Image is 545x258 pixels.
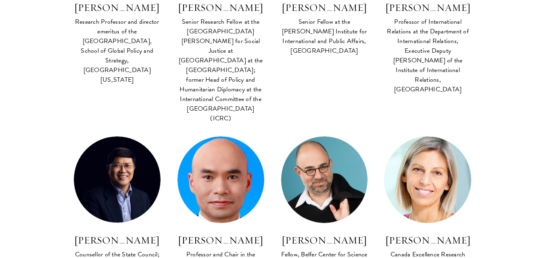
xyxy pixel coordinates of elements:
[21,21,89,27] div: Domain: [DOMAIN_NAME]
[384,1,472,14] h3: [PERSON_NAME]
[22,47,28,53] img: tab_domain_overview_orange.svg
[281,1,368,14] h3: [PERSON_NAME]
[384,233,472,247] h3: [PERSON_NAME]
[281,233,368,247] h3: [PERSON_NAME]
[73,17,161,85] div: Research Professor and director emeritus of the [GEOGRAPHIC_DATA], School of Global Policy and St...
[89,47,136,53] div: Keywords by Traffic
[13,21,19,27] img: website_grey.svg
[13,13,19,19] img: logo_orange.svg
[73,1,161,14] h3: [PERSON_NAME]
[23,13,40,19] div: v 4.0.24
[73,233,161,247] h3: [PERSON_NAME]
[80,47,87,53] img: tab_keywords_by_traffic_grey.svg
[281,17,368,56] div: Senior Fellow at the [PERSON_NAME] Institute for International and Public Affairs, [GEOGRAPHIC_DATA]
[177,17,265,123] div: Senior Research Fellow at the [GEOGRAPHIC_DATA][PERSON_NAME] for Social Justice at [GEOGRAPHIC_DA...
[177,233,265,247] h3: [PERSON_NAME]
[31,47,72,53] div: Domain Overview
[177,1,265,14] h3: [PERSON_NAME]
[384,17,472,94] div: Professor of International Relations at the Department of International Relations, Executive Depu...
